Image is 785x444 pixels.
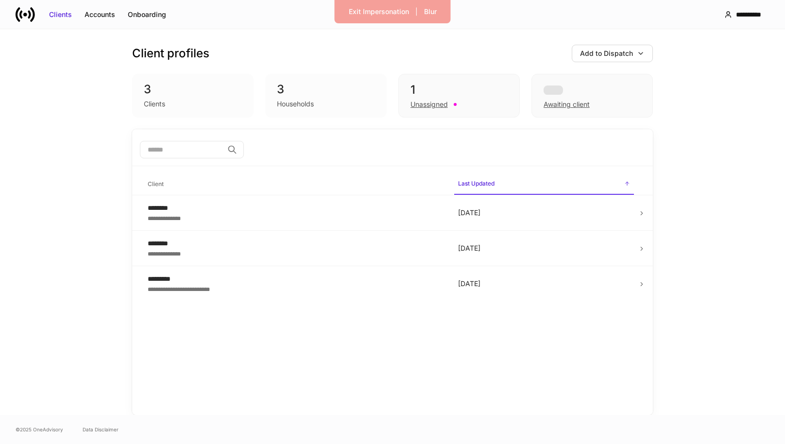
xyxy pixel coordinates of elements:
[132,46,209,61] h3: Client profiles
[544,100,590,109] div: Awaiting client
[531,74,653,118] div: Awaiting client
[128,10,166,19] div: Onboarding
[121,7,172,22] button: Onboarding
[144,99,165,109] div: Clients
[458,279,630,289] p: [DATE]
[144,82,242,97] div: 3
[458,208,630,218] p: [DATE]
[458,179,495,188] h6: Last Updated
[148,179,164,188] h6: Client
[49,10,72,19] div: Clients
[83,426,119,433] a: Data Disclaimer
[277,82,375,97] div: 3
[410,82,508,98] div: 1
[144,174,446,194] span: Client
[580,49,633,58] div: Add to Dispatch
[16,426,63,433] span: © 2025 OneAdvisory
[458,243,630,253] p: [DATE]
[454,174,634,195] span: Last Updated
[349,7,409,17] div: Exit Impersonation
[78,7,121,22] button: Accounts
[277,99,314,109] div: Households
[410,100,448,109] div: Unassigned
[398,74,520,118] div: 1Unassigned
[424,7,437,17] div: Blur
[85,10,115,19] div: Accounts
[342,4,415,19] button: Exit Impersonation
[418,4,443,19] button: Blur
[43,7,78,22] button: Clients
[572,45,653,62] button: Add to Dispatch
